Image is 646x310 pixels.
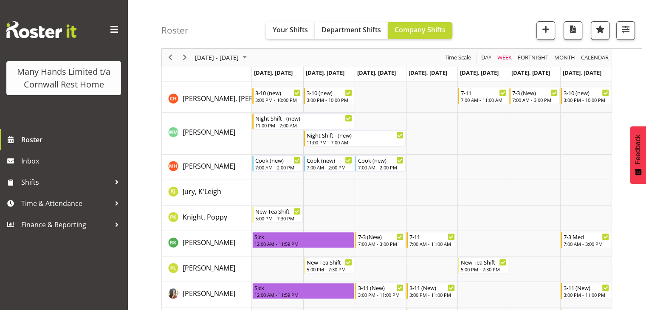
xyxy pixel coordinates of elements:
[395,25,446,34] span: Company Shifts
[480,53,493,63] button: Timeline Day
[307,131,403,139] div: Night Shift - (new)
[496,53,513,63] span: Week
[517,53,549,63] span: Fortnight
[183,263,235,273] span: [PERSON_NAME]
[183,186,221,197] a: Jury, K'Leigh
[307,258,352,266] div: New Tea Shift
[194,53,240,63] span: [DATE] - [DATE]
[6,21,76,38] img: Rosterit website logo
[591,21,609,40] button: Highlight an important date within the roster.
[355,155,406,172] div: Hobbs, Melissa"s event - Cook (new) Begin From Wednesday, August 20, 2025 at 7:00:00 AM GMT+12:00...
[307,156,352,164] div: Cook (new)
[307,88,352,97] div: 3-10 (new)
[183,127,235,137] a: [PERSON_NAME]
[178,49,192,67] div: next period
[162,206,252,231] td: Knight, Poppy resource
[162,113,252,155] td: Harper, Wendy-Mae resource
[561,232,611,248] div: Kumar, Renu"s event - 7-3 Med Begin From Sunday, August 24, 2025 at 7:00:00 AM GMT+12:00 Ends At ...
[315,22,388,39] button: Department Shifts
[194,53,251,63] button: August 2025
[255,88,301,97] div: 3-10 (new)
[304,155,354,172] div: Hobbs, Melissa"s event - Cook (new) Begin From Tuesday, August 19, 2025 at 7:00:00 AM GMT+12:00 E...
[304,130,406,147] div: Harper, Wendy-Mae"s event - Night Shift - (new) Begin From Tuesday, August 19, 2025 at 11:00:00 P...
[561,88,611,104] div: Hannecart, Charline"s event - 3-10 (new) Begin From Sunday, August 24, 2025 at 3:00:00 PM GMT+12:...
[255,207,301,215] div: New Tea Shift
[252,206,303,223] div: Knight, Poppy"s event - New Tea Shift Begin From Monday, August 18, 2025 at 5:00:00 PM GMT+12:00 ...
[162,155,252,180] td: Hobbs, Melissa resource
[162,180,252,206] td: Jury, K'Leigh resource
[358,164,403,171] div: 7:00 AM - 2:00 PM
[461,266,506,273] div: 5:00 PM - 7:30 PM
[255,122,352,129] div: 11:00 PM - 7:00 AM
[183,161,235,171] a: [PERSON_NAME]
[273,25,308,34] span: Your Shifts
[254,240,352,247] div: 12:00 AM - 11:59 PM
[183,212,227,222] a: Knight, Poppy
[183,288,235,299] a: [PERSON_NAME]
[358,283,403,292] div: 3-11 (New)
[183,237,235,248] a: [PERSON_NAME]
[21,218,110,231] span: Finance & Reporting
[306,69,344,76] span: [DATE], [DATE]
[564,88,609,97] div: 3-10 (new)
[409,240,455,247] div: 7:00 AM - 11:00 AM
[460,69,499,76] span: [DATE], [DATE]
[192,49,252,67] div: August 18 - 24, 2025
[536,21,555,40] button: Add a new shift
[409,69,447,76] span: [DATE], [DATE]
[255,156,301,164] div: Cook (new)
[406,232,457,248] div: Kumar, Renu"s event - 7-11 Begin From Thursday, August 21, 2025 at 7:00:00 AM GMT+12:00 Ends At T...
[461,96,506,103] div: 7:00 AM - 11:00 AM
[252,232,354,248] div: Kumar, Renu"s event - Sick Begin From Monday, August 18, 2025 at 12:00:00 AM GMT+12:00 Ends At Tu...
[304,88,354,104] div: Hannecart, Charline"s event - 3-10 (new) Begin From Tuesday, August 19, 2025 at 3:00:00 PM GMT+12...
[512,88,558,97] div: 7-3 (New)
[165,53,176,63] button: Previous
[255,96,301,103] div: 3:00 PM - 10:00 PM
[183,238,235,247] span: [PERSON_NAME]
[409,283,455,292] div: 3-11 (New)
[162,87,252,113] td: Hannecart, Charline resource
[183,263,235,273] a: [PERSON_NAME]
[183,93,291,104] a: [PERSON_NAME], [PERSON_NAME]
[512,96,558,103] div: 7:00 AM - 3:00 PM
[564,232,609,241] div: 7-3 Med
[255,164,301,171] div: 7:00 AM - 2:00 PM
[183,94,291,103] span: [PERSON_NAME], [PERSON_NAME]
[21,176,110,189] span: Shifts
[307,139,403,146] div: 11:00 PM - 7:00 AM
[179,53,191,63] button: Next
[355,232,406,248] div: Kumar, Renu"s event - 7-3 (New) Begin From Wednesday, August 20, 2025 at 7:00:00 AM GMT+12:00 End...
[406,283,457,299] div: Luman, Lani"s event - 3-11 (New) Begin From Thursday, August 21, 2025 at 3:00:00 PM GMT+12:00 End...
[553,53,577,63] button: Timeline Month
[563,69,601,76] span: [DATE], [DATE]
[252,283,354,299] div: Luman, Lani"s event - Sick Begin From Monday, August 18, 2025 at 12:00:00 AM GMT+12:00 Ends At Tu...
[564,283,609,292] div: 3-11 (New)
[458,88,508,104] div: Hannecart, Charline"s event - 7-11 Begin From Friday, August 22, 2025 at 7:00:00 AM GMT+12:00 End...
[304,257,354,273] div: Lategan, Penelope"s event - New Tea Shift Begin From Tuesday, August 19, 2025 at 5:00:00 PM GMT+1...
[443,53,473,63] button: Time Scale
[509,88,560,104] div: Hannecart, Charline"s event - 7-3 (New) Begin From Saturday, August 23, 2025 at 7:00:00 AM GMT+12...
[252,113,354,130] div: Harper, Wendy-Mae"s event - Night Shift - (new) Begin From Monday, August 18, 2025 at 11:00:00 PM...
[564,21,582,40] button: Download a PDF of the roster according to the set date range.
[358,240,403,247] div: 7:00 AM - 3:00 PM
[616,21,635,40] button: Filter Shifts
[564,96,609,103] div: 3:00 PM - 10:00 PM
[516,53,550,63] button: Fortnight
[444,53,472,63] span: Time Scale
[252,88,303,104] div: Hannecart, Charline"s event - 3-10 (new) Begin From Monday, August 18, 2025 at 3:00:00 PM GMT+12:...
[564,240,609,247] div: 7:00 AM - 3:00 PM
[162,256,252,282] td: Lategan, Penelope resource
[409,232,455,241] div: 7-11
[307,96,352,103] div: 3:00 PM - 10:00 PM
[480,53,492,63] span: Day
[162,282,252,307] td: Luman, Lani resource
[21,155,123,167] span: Inbox
[496,53,513,63] button: Timeline Week
[634,135,642,164] span: Feedback
[161,25,189,35] h4: Roster
[15,65,113,91] div: Many Hands Limited t/a Cornwall Rest Home
[409,291,455,298] div: 3:00 PM - 11:00 PM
